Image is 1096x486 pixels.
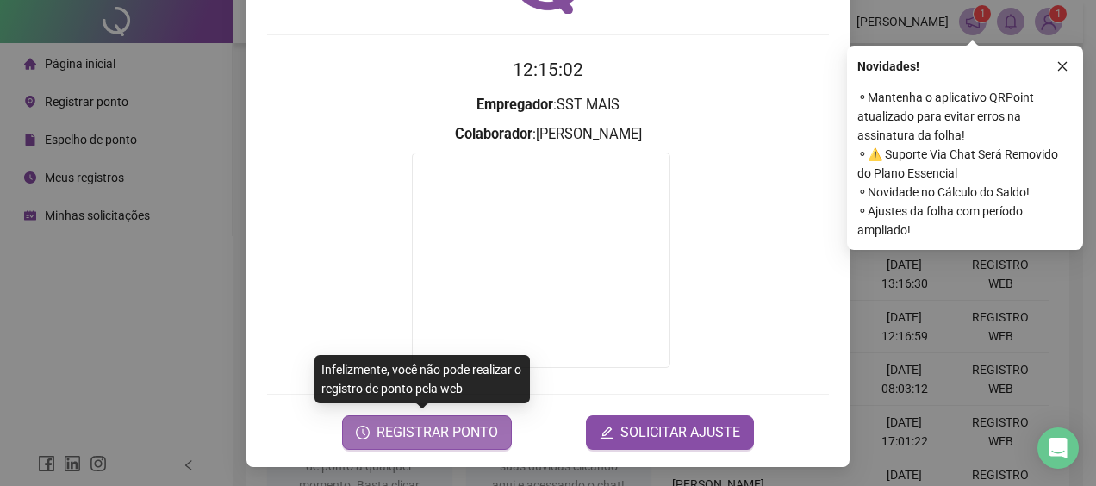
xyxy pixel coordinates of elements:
span: Novidades ! [857,57,919,76]
span: REGISTRAR PONTO [377,422,498,443]
button: editSOLICITAR AJUSTE [586,415,754,450]
span: ⚬ Novidade no Cálculo do Saldo! [857,183,1073,202]
span: clock-circle [356,426,370,439]
button: REGISTRAR PONTO [342,415,512,450]
h3: : [PERSON_NAME] [267,123,829,146]
div: Infelizmente, você não pode realizar o registro de ponto pela web [314,355,530,403]
span: close [1056,60,1068,72]
span: ⚬ Ajustes da folha com período ampliado! [857,202,1073,240]
time: 12:15:02 [513,59,583,80]
span: SOLICITAR AJUSTE [620,422,740,443]
strong: Empregador [476,97,553,113]
strong: Colaborador [455,126,532,142]
h3: : SST MAIS [267,94,829,116]
div: Open Intercom Messenger [1037,427,1079,469]
span: ⚬ ⚠️ Suporte Via Chat Será Removido do Plano Essencial [857,145,1073,183]
span: ⚬ Mantenha o aplicativo QRPoint atualizado para evitar erros na assinatura da folha! [857,88,1073,145]
span: edit [600,426,613,439]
